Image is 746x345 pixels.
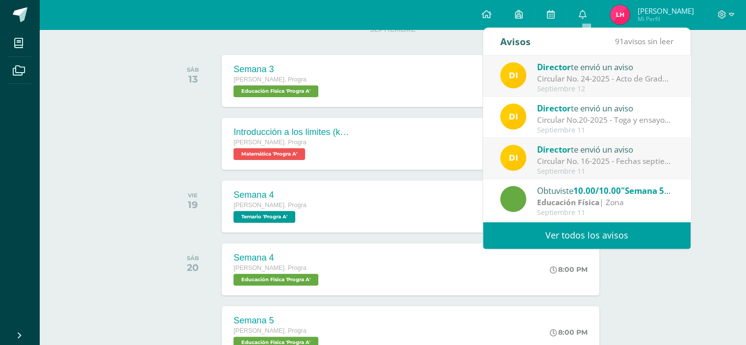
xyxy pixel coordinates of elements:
[187,255,199,262] div: SÁB
[537,184,673,197] div: Obtuviste en
[550,328,588,337] div: 8:00 PM
[537,114,673,126] div: Circular No.20-2025 - Toga y ensayos de Quinto Bachillerato: Estimados padres de familia y/o enca...
[354,25,431,34] span: SEPTIEMBRE
[537,143,673,156] div: te envió un aviso
[500,104,526,130] img: f0b35651ae50ff9c693c4cbd3f40c4bb.png
[500,28,531,55] div: Avisos
[187,262,199,273] div: 20
[233,202,306,209] span: [PERSON_NAME]. Progra
[637,15,694,23] span: Mi Perfil
[537,73,673,84] div: Circular No. 24-2025 - Acto de Graduación Promoción XXVI: Estimados padres de familia y)o encarga...
[233,316,321,326] div: Semana 5
[610,5,630,25] img: d0dbf126e2d93b89629ca80448af7d1a.png
[233,148,305,160] span: Matemática 'Progra A'
[537,156,673,167] div: Circular No. 16-2025 - Fechas septiembre: Estimados padres de familia y/o encargados Compartimos ...
[537,85,673,93] div: Septiembre 12
[537,126,673,134] div: Septiembre 11
[187,66,199,73] div: SÁB
[233,64,321,75] div: Semana 3
[621,185,670,196] span: "Semana 5"
[233,139,306,146] span: [PERSON_NAME]. Progra
[537,102,673,114] div: te envió un aviso
[233,76,306,83] span: [PERSON_NAME]. Progra
[615,36,624,47] span: 91
[233,127,351,137] div: Introducción a los limites (khan)
[537,61,571,73] span: Director
[188,199,198,211] div: 19
[233,327,306,334] span: [PERSON_NAME]. Progra
[188,192,198,199] div: VIE
[233,274,318,286] span: Educación Física 'Progra A'
[233,253,321,263] div: Semana 4
[573,185,621,196] span: 10.00/10.00
[615,36,673,47] span: avisos sin leer
[537,167,673,176] div: Septiembre 11
[550,265,588,274] div: 8:00 PM
[537,197,599,208] strong: Educación Física
[537,60,673,73] div: te envió un aviso
[500,62,526,88] img: f0b35651ae50ff9c693c4cbd3f40c4bb.png
[537,209,673,217] div: Septiembre 11
[537,197,673,208] div: | Zona
[233,85,318,97] span: Educación Física 'Progra A'
[233,190,306,200] div: Semana 4
[233,211,295,223] span: Temario 'Progra A'
[233,265,306,271] span: [PERSON_NAME]. Progra
[483,222,691,249] a: Ver todos los avisos
[637,6,694,16] span: [PERSON_NAME]
[537,144,571,155] span: Director
[537,103,571,114] span: Director
[187,73,199,85] div: 13
[500,145,526,171] img: f0b35651ae50ff9c693c4cbd3f40c4bb.png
